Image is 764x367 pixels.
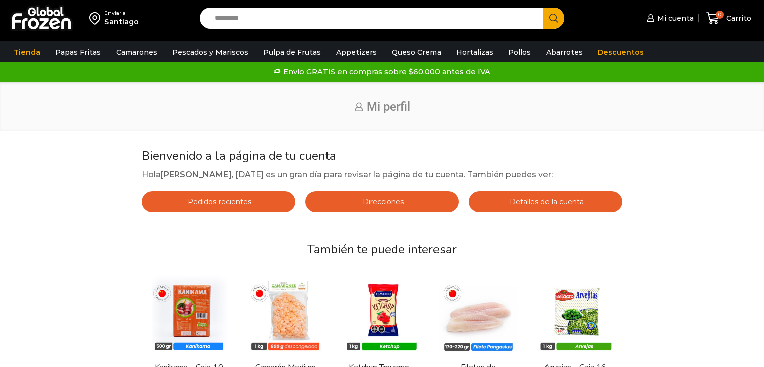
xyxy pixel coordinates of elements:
[142,191,295,212] a: Pedidos recientes
[541,43,588,62] a: Abarrotes
[185,197,251,206] span: Pedidos recientes
[654,13,694,23] span: Mi cuenta
[305,191,459,212] a: Direcciones
[507,197,584,206] span: Detalles de la cuenta
[104,10,139,17] div: Enviar a
[89,10,104,27] img: address-field-icon.svg
[704,7,754,30] a: 0 Carrito
[367,100,410,114] span: Mi perfil
[469,191,622,212] a: Detalles de la cuenta
[9,43,45,62] a: Tienda
[111,43,162,62] a: Camarones
[161,170,232,179] strong: [PERSON_NAME]
[104,17,139,27] div: Santiago
[142,168,622,181] p: Hola , [DATE] es un gran día para revisar la página de tu cuenta. También puedes ver:
[503,43,536,62] a: Pollos
[644,8,694,28] a: Mi cuenta
[360,197,404,206] span: Direcciones
[142,148,336,164] span: Bienvenido a la página de tu cuenta
[593,43,649,62] a: Descuentos
[50,43,106,62] a: Papas Fritas
[307,241,457,257] span: También te puede interesar
[716,11,724,19] span: 0
[724,13,751,23] span: Carrito
[451,43,498,62] a: Hortalizas
[331,43,382,62] a: Appetizers
[258,43,326,62] a: Pulpa de Frutas
[167,43,253,62] a: Pescados y Mariscos
[387,43,446,62] a: Queso Crema
[543,8,564,29] button: Search button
